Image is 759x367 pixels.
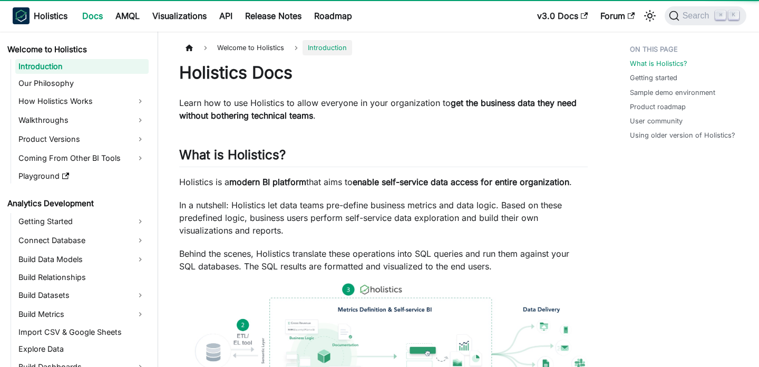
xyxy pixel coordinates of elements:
a: Product Versions [15,131,149,148]
h1: Holistics Docs [179,62,588,83]
a: AMQL [109,7,146,24]
a: Connect Database [15,232,149,249]
a: Coming From Other BI Tools [15,150,149,167]
a: Import CSV & Google Sheets [15,325,149,340]
kbd: ⌘ [715,11,726,20]
a: Explore Data [15,342,149,356]
a: Home page [179,40,199,55]
a: Sample demo environment [630,88,715,98]
a: Forum [594,7,641,24]
p: Behind the scenes, Holistics translate these operations into SQL queries and run them against you... [179,247,588,273]
a: Getting Started [15,213,149,230]
a: How Holistics Works [15,93,149,110]
p: Holistics is a that aims to . [179,176,588,188]
a: Build Metrics [15,306,149,323]
a: Roadmap [308,7,358,24]
a: Analytics Development [4,196,149,211]
a: HolisticsHolistics [13,7,67,24]
a: v3.0 Docs [531,7,594,24]
a: Introduction [15,59,149,74]
a: Getting started [630,73,677,83]
span: Welcome to Holistics [212,40,289,55]
a: Using older version of Holistics? [630,130,735,140]
span: Introduction [303,40,352,55]
a: Walkthroughs [15,112,149,129]
a: Build Relationships [15,270,149,285]
a: Build Data Models [15,251,149,268]
strong: enable self-service data access for entire organization [353,177,569,187]
p: In a nutshell: Holistics let data teams pre-define business metrics and data logic. Based on thes... [179,199,588,237]
button: Switch between dark and light mode (currently light mode) [641,7,658,24]
h2: What is Holistics? [179,147,588,167]
strong: modern BI platform [229,177,306,187]
p: Learn how to use Holistics to allow everyone in your organization to . [179,96,588,122]
a: Build Datasets [15,287,149,304]
span: Search [679,11,716,21]
a: API [213,7,239,24]
button: Search (Command+K) [665,6,746,25]
a: Docs [76,7,109,24]
img: Holistics [13,7,30,24]
a: Visualizations [146,7,213,24]
a: Playground [15,169,149,183]
a: What is Holistics? [630,59,687,69]
a: Release Notes [239,7,308,24]
kbd: K [728,11,739,20]
a: Our Philosophy [15,76,149,91]
a: User community [630,116,683,126]
nav: Breadcrumbs [179,40,588,55]
a: Welcome to Holistics [4,42,149,57]
a: Product roadmap [630,102,686,112]
b: Holistics [34,9,67,22]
